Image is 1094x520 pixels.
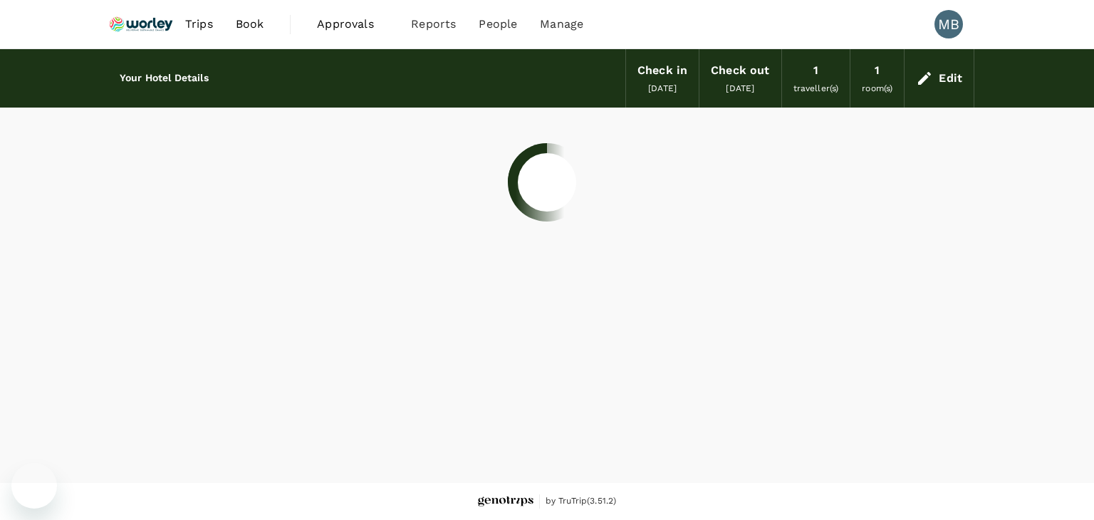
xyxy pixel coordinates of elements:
[813,61,818,80] div: 1
[711,61,769,80] div: Check out
[236,16,264,33] span: Book
[726,83,754,93] span: [DATE]
[478,496,533,507] img: Genotrips - ALL
[411,16,456,33] span: Reports
[11,463,57,509] iframe: Botón para iniciar la ventana de mensajería
[875,61,880,80] div: 1
[317,16,388,33] span: Approvals
[546,494,617,509] span: by TruTrip ( 3.51.2 )
[479,16,517,33] span: People
[648,83,677,93] span: [DATE]
[793,83,839,93] span: traveller(s)
[862,83,892,93] span: room(s)
[934,10,963,38] div: MB
[637,61,687,80] div: Check in
[939,68,962,88] div: Edit
[108,9,174,40] img: Ranhill Worley Sdn Bhd
[185,16,213,33] span: Trips
[540,16,583,33] span: Manage
[120,71,209,86] h6: Your Hotel Details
